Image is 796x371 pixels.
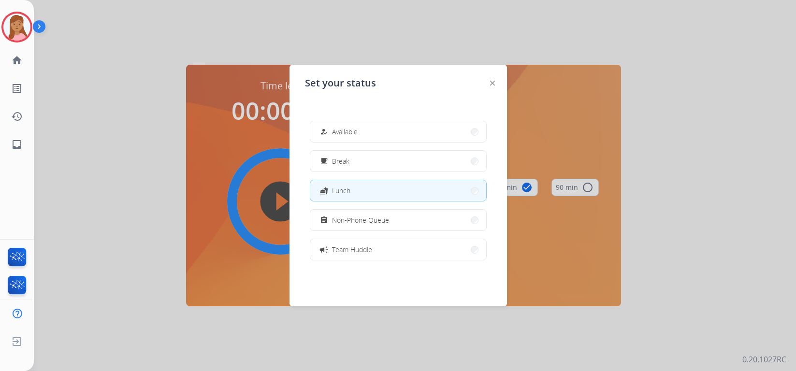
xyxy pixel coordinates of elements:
[318,244,328,254] mat-icon: campaign
[490,81,495,86] img: close-button
[310,151,486,171] button: Break
[319,128,328,136] mat-icon: how_to_reg
[11,139,23,150] mat-icon: inbox
[3,14,30,41] img: avatar
[310,210,486,230] button: Non-Phone Queue
[319,157,328,165] mat-icon: free_breakfast
[11,111,23,122] mat-icon: history
[310,180,486,201] button: Lunch
[319,216,328,224] mat-icon: assignment
[319,186,328,195] mat-icon: fastfood
[310,239,486,260] button: Team Huddle
[742,354,786,365] p: 0.20.1027RC
[11,83,23,94] mat-icon: list_alt
[332,156,349,166] span: Break
[310,121,486,142] button: Available
[332,185,350,196] span: Lunch
[305,76,376,90] span: Set your status
[332,127,358,137] span: Available
[332,244,372,255] span: Team Huddle
[11,55,23,66] mat-icon: home
[332,215,389,225] span: Non-Phone Queue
